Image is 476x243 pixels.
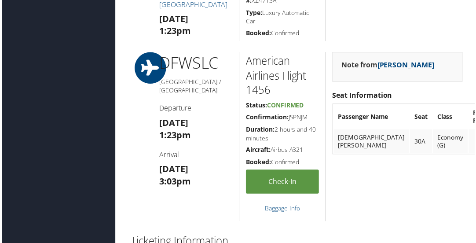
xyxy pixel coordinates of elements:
strong: Note from [342,60,436,70]
h4: Departure [159,104,233,114]
strong: 3:03pm [159,177,190,188]
strong: Type: [246,8,262,17]
span: Confirmed [267,102,304,110]
h5: JSPNJM [246,114,319,122]
h5: Confirmed [246,29,319,38]
strong: [DATE] [159,118,188,129]
strong: 1:23pm [159,130,190,142]
td: [DEMOGRAPHIC_DATA] [PERSON_NAME] [334,130,410,154]
td: 30A [411,130,433,154]
h1: DFW SLC [159,52,233,74]
strong: 1:23pm [159,25,190,37]
strong: Aircraft: [246,147,271,155]
h4: Arrival [159,151,233,161]
strong: Confirmation: [246,114,289,122]
th: Seat [411,106,433,129]
th: Class [434,106,469,129]
strong: [DATE] [159,13,188,25]
a: [PERSON_NAME] [378,60,436,70]
a: Baggage Info [265,206,300,214]
strong: Seat Information [333,91,393,101]
th: Passenger Name [334,106,410,129]
strong: [DATE] [159,164,188,176]
a: Check-in [246,171,319,195]
h5: Confirmed [246,159,319,168]
h5: Luxury Automatic Car [246,8,319,26]
h5: Airbus A321 [246,147,319,155]
strong: Status: [246,102,267,110]
h5: 2 hours and 40 minutes [246,126,319,143]
h2: American Airlines Flight 1456 [246,54,319,98]
strong: Booked: [246,159,271,167]
h5: [GEOGRAPHIC_DATA] / [GEOGRAPHIC_DATA] [159,78,233,95]
strong: Booked: [246,29,271,37]
td: Economy (G) [434,130,469,154]
strong: Duration: [246,126,275,134]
